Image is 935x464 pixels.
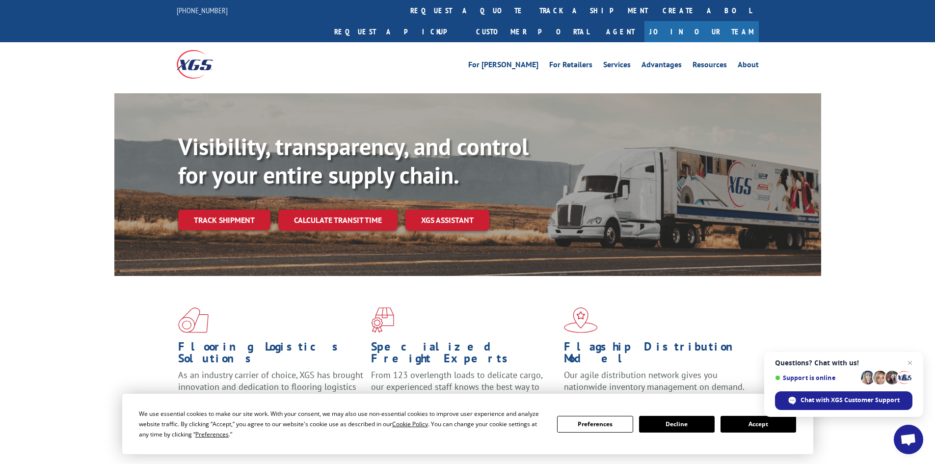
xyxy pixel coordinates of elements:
a: Open chat [894,425,923,454]
a: Request a pickup [327,21,469,42]
a: Agent [596,21,644,42]
a: Services [603,61,631,72]
a: [PHONE_NUMBER] [177,5,228,15]
h1: Flagship Distribution Model [564,341,749,369]
a: Track shipment [178,210,270,230]
p: From 123 overlength loads to delicate cargo, our experienced staff knows the best way to move you... [371,369,557,413]
span: Chat with XGS Customer Support [801,396,900,405]
a: About [738,61,759,72]
a: XGS ASSISTANT [405,210,489,231]
span: Cookie Policy [392,420,428,428]
h1: Flooring Logistics Solutions [178,341,364,369]
img: xgs-icon-total-supply-chain-intelligence-red [178,307,209,333]
a: For Retailers [549,61,592,72]
button: Accept [721,416,796,433]
a: Join Our Team [644,21,759,42]
button: Preferences [557,416,633,433]
span: Our agile distribution network gives you nationwide inventory management on demand. [564,369,745,392]
img: xgs-icon-flagship-distribution-model-red [564,307,598,333]
h1: Specialized Freight Experts [371,341,557,369]
div: We use essential cookies to make our site work. With your consent, we may also use non-essential ... [139,409,545,439]
a: For [PERSON_NAME] [468,61,538,72]
a: Calculate transit time [278,210,398,231]
a: Resources [693,61,727,72]
span: Chat with XGS Customer Support [775,391,912,410]
img: xgs-icon-focused-on-flooring-red [371,307,394,333]
span: Preferences [195,430,229,438]
span: As an industry carrier of choice, XGS has brought innovation and dedication to flooring logistics... [178,369,363,404]
b: Visibility, transparency, and control for your entire supply chain. [178,131,529,190]
span: Questions? Chat with us! [775,359,912,367]
a: Advantages [641,61,682,72]
button: Decline [639,416,715,433]
a: Customer Portal [469,21,596,42]
span: Support is online [775,374,857,382]
div: Cookie Consent Prompt [122,394,813,454]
